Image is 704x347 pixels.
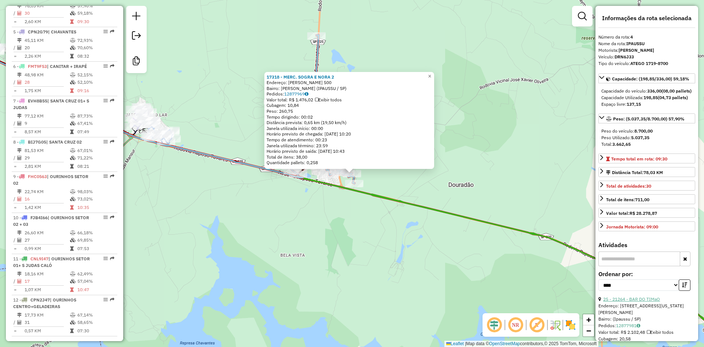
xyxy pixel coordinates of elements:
[13,297,76,309] span: | OURINHOS CENTRO+GELADEIRAS
[549,319,561,331] img: Fluxo de ruas
[598,60,695,67] div: Tipo do veículo:
[129,54,144,70] a: Criar modelo
[465,341,466,346] span: |
[13,139,82,145] span: 8 -
[626,41,645,46] strong: IPAUSSU
[110,256,114,261] em: Rota exportada
[603,296,660,302] a: 25 - 21264 - BAR DO TIMaO
[77,278,114,285] td: 57,04%
[284,91,308,97] a: 12877969
[77,286,114,293] td: 10:47
[77,147,114,154] td: 67,01%
[635,197,649,202] strong: 711,00
[77,87,114,94] td: 09:16
[17,4,22,8] i: Distância Total
[70,205,74,210] i: Tempo total em rota
[565,319,576,331] img: Exibir/Ocultar setores
[13,174,88,186] span: | OURINHOS SETOR 02
[24,128,70,135] td: 8,57 KM
[30,297,50,303] span: CPN2J47
[77,195,114,203] td: 73,02%
[70,329,74,333] i: Tempo total em rota
[70,46,76,50] i: % de utilização da cubagem
[13,174,88,186] span: 9 -
[598,85,695,111] div: Capacidade: (198,85/336,00) 59,18%
[615,54,634,59] strong: DRN6J33
[17,197,22,201] i: Total de Atividades
[47,64,87,69] span: | CANITAR + IRAPÉ
[77,229,114,236] td: 66,18%
[30,215,48,220] span: FJB4I66
[77,311,114,319] td: 67,14%
[598,221,695,231] a: Jornada Motorista: 09:00
[13,29,76,35] span: 5 -
[77,163,114,170] td: 08:21
[598,208,695,218] a: Valor total:R$ 28.278,87
[77,128,114,135] td: 07:49
[17,279,22,283] i: Total de Atividades
[24,53,70,60] td: 2,26 KM
[507,316,524,334] span: Ocultar NR
[70,73,76,77] i: % de utilização do peso
[24,71,70,79] td: 48,98 KM
[70,288,74,292] i: Tempo total em rota
[13,128,17,135] td: =
[601,141,692,148] div: Total:
[315,97,342,102] span: Exibir todos
[598,336,695,342] div: Cubagem: 20,58
[13,204,17,211] td: =
[110,174,114,178] em: Rota exportada
[17,272,22,276] i: Distância Total
[13,10,17,17] td: /
[24,195,70,203] td: 16
[70,11,76,15] i: % de utilização da cubagem
[267,143,432,149] div: Janela utilizada término: 23:59
[77,270,114,278] td: 62,49%
[267,154,432,160] div: Total de itens: 38,00
[70,313,76,317] i: % de utilização do peso
[70,272,76,276] i: % de utilização do peso
[13,256,90,268] span: | OURINHOS SETOR 01+ S JUDAS CALÓ
[13,98,89,110] span: 7 -
[627,101,641,107] strong: 137,15
[17,189,22,194] i: Distância Total
[28,64,47,69] span: FMT9F53
[598,242,695,249] h4: Atividades
[13,245,17,252] td: =
[24,120,70,127] td: 9
[13,64,87,69] span: 6 -
[24,229,70,236] td: 26,60 KM
[606,169,663,176] div: Distância Total:
[110,64,114,68] em: Rota exportada
[601,94,692,101] div: Capacidade Utilizada:
[77,245,114,252] td: 07:53
[70,231,76,235] i: % de utilização do peso
[613,116,685,122] span: Peso: (5.037,35/8.700,00) 57,90%
[586,315,591,324] span: +
[606,210,657,217] div: Valor total:
[13,256,90,268] span: 11 -
[634,128,653,134] strong: 8.700,00
[267,131,432,137] div: Horário previsto de chegada: [DATE] 10:20
[267,97,432,103] div: Valor total: R$ 1.476,02
[601,134,692,141] div: Peso Utilizado:
[598,15,695,22] h4: Informações da rota selecionada
[267,80,432,86] div: Endereço: [PERSON_NAME] 500
[611,156,667,162] span: Tempo total em rota: 09:30
[70,54,74,58] i: Tempo total em rota
[70,130,74,134] i: Tempo total em rota
[598,113,695,123] a: Peso: (5.037,35/8.700,00) 57,90%
[24,79,70,86] td: 28
[24,163,70,170] td: 2,81 KM
[129,9,144,25] a: Nova sessão e pesquisa
[110,140,114,144] em: Rota exportada
[13,120,17,127] td: /
[643,170,663,175] span: 78,03 KM
[70,121,76,126] i: % de utilização da cubagem
[13,297,76,309] span: 12 -
[598,47,695,54] div: Motorista:
[267,114,432,120] div: Tempo dirigindo: 00:02
[17,231,22,235] i: Distância Total
[267,74,334,80] a: 17318 - MERC. SOGRA E NORA 2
